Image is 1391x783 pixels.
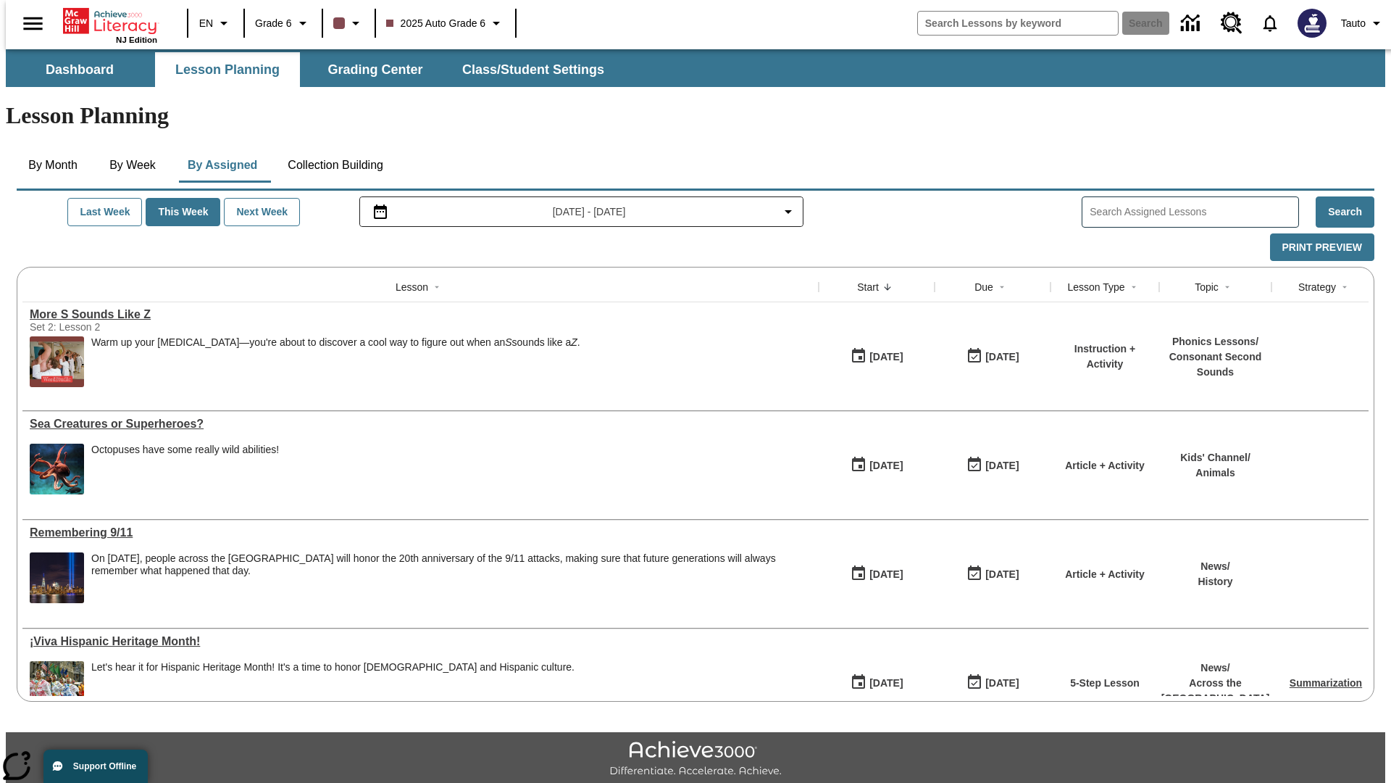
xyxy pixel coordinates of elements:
[91,336,580,349] p: Warm up your [MEDICAL_DATA]—you're about to discover a cool way to figure out when an sounds like...
[12,2,54,45] button: Open side menu
[43,750,148,783] button: Support Offline
[146,198,220,226] button: This Week
[879,278,896,296] button: Sort
[1180,465,1250,481] p: Animals
[993,278,1011,296] button: Sort
[1172,4,1212,43] a: Data Center
[1298,9,1327,38] img: Avatar
[91,552,811,603] div: On September 11, 2021, people across the United States will honor the 20th anniversary of the 9/1...
[1335,10,1391,36] button: Profile/Settings
[1251,4,1289,42] a: Notifications
[30,526,811,539] a: Remembering 9/11, Lessons
[30,308,811,321] div: More S Sounds Like Z
[1316,196,1374,228] button: Search
[918,12,1118,35] input: search field
[30,321,247,333] div: Set 2: Lesson 2
[1065,567,1145,582] p: Article + Activity
[30,418,811,431] div: Sea Creatures or Superheroes?
[985,674,1019,692] div: [DATE]
[428,278,446,296] button: Sort
[224,198,300,226] button: Next Week
[46,62,114,78] span: Dashboard
[985,457,1019,475] div: [DATE]
[6,52,617,87] div: SubNavbar
[1067,280,1124,294] div: Lesson Type
[199,16,213,31] span: EN
[255,16,292,31] span: Grade 6
[30,526,811,539] div: Remembering 9/11
[91,661,575,674] div: Let's hear it for Hispanic Heritage Month! It's a time to honor [DEMOGRAPHIC_DATA] and Hispanic c...
[30,336,84,387] img: women in a lab smell the armpits of five men
[845,669,908,697] button: 09/15/25: First time the lesson was available
[6,102,1385,129] h1: Lesson Planning
[1180,450,1250,465] p: Kids' Channel /
[30,661,84,712] img: A photograph of Hispanic women participating in a parade celebrating Hispanic culture. The women ...
[396,280,428,294] div: Lesson
[327,10,370,36] button: Class color is dark brown. Change class color
[91,336,580,387] div: Warm up your vocal cords—you're about to discover a cool way to figure out when an S sounds like ...
[276,148,395,183] button: Collection Building
[1336,278,1353,296] button: Sort
[249,10,317,36] button: Grade: Grade 6, Select a grade
[17,148,89,183] button: By Month
[1161,660,1270,676] p: News /
[96,148,169,183] button: By Week
[609,741,782,778] img: Achieve3000 Differentiate Accelerate Achieve
[30,635,811,648] div: ¡Viva Hispanic Heritage Month!
[1090,202,1298,223] input: Search Assigned Lessons
[91,444,279,494] div: Octopuses have some really wild abilities!
[1212,4,1251,43] a: Resource Center, Will open in new tab
[1290,677,1362,689] a: Summarization
[985,565,1019,584] div: [DATE]
[91,444,279,456] div: Octopuses have some really wild abilities!
[845,343,908,370] button: 09/25/25: First time the lesson was available
[869,348,903,366] div: [DATE]
[366,203,798,220] button: Select the date range menu item
[67,198,142,226] button: Last Week
[869,457,903,475] div: [DATE]
[1270,233,1374,262] button: Print Preview
[961,669,1024,697] button: 09/21/25: Last day the lesson can be accessed
[1166,349,1264,380] p: Consonant Second Sounds
[176,148,269,183] button: By Assigned
[380,10,511,36] button: Class: 2025 Auto Grade 6, Select your class
[1219,278,1236,296] button: Sort
[1161,676,1270,706] p: Across the [GEOGRAPHIC_DATA]
[386,16,486,31] span: 2025 Auto Grade 6
[73,761,136,771] span: Support Offline
[1198,559,1232,574] p: News /
[327,62,422,78] span: Grading Center
[845,560,908,588] button: 09/23/25: First time the lesson was available
[91,661,575,712] div: Let's hear it for Hispanic Heritage Month! It's a time to honor Hispanic Americans and Hispanic c...
[7,52,152,87] button: Dashboard
[63,7,157,36] a: Home
[869,674,903,692] div: [DATE]
[1195,280,1219,294] div: Topic
[571,336,577,348] em: Z
[91,552,811,577] div: On [DATE], people across the [GEOGRAPHIC_DATA] will honor the 20th anniversary of the 9/11 attack...
[780,203,797,220] svg: Collapse Date Range Filter
[193,10,239,36] button: Language: EN, Select a language
[155,52,300,87] button: Lesson Planning
[961,560,1024,588] button: 09/23/25: Last day the lesson can be accessed
[1289,4,1335,42] button: Select a new avatar
[451,52,616,87] button: Class/Student Settings
[30,444,84,494] img: An octopus swimming with fish in the background
[1065,458,1145,473] p: Article + Activity
[974,280,993,294] div: Due
[553,204,626,220] span: [DATE] - [DATE]
[1341,16,1366,31] span: Tauto
[1298,280,1336,294] div: Strategy
[845,452,908,479] button: 09/24/25: First time the lesson was available
[1166,334,1264,349] p: Phonics Lessons /
[30,635,811,648] a: ¡Viva Hispanic Heritage Month! , Lessons
[869,565,903,584] div: [DATE]
[30,308,811,321] a: More S Sounds Like Z, Lessons
[175,62,280,78] span: Lesson Planning
[30,552,84,603] img: New York City Tribute in Light from Liberty State Park, New Jersey
[505,336,511,348] em: S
